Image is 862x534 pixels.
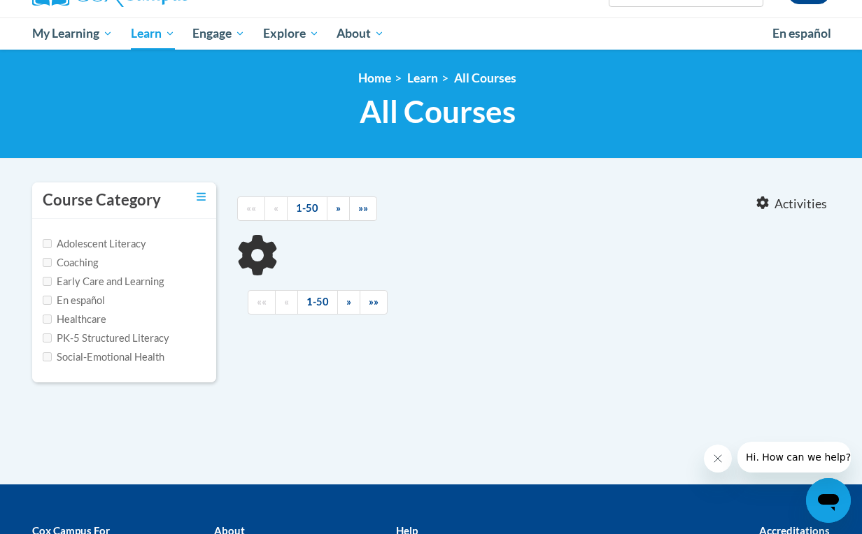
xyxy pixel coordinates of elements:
span: »» [358,202,368,214]
input: Checkbox for Options [43,333,52,342]
input: Checkbox for Options [43,296,52,305]
span: » [346,296,351,308]
div: Main menu [22,17,840,50]
span: Engage [192,25,245,42]
a: Learn [407,71,438,85]
a: Next [327,196,350,221]
a: Explore [254,17,328,50]
input: Checkbox for Options [43,258,52,267]
a: Engage [183,17,254,50]
a: En español [763,19,840,48]
a: 1-50 [297,290,338,315]
label: En español [43,293,105,308]
iframe: Button to launch messaging window [806,478,851,523]
label: Early Care and Learning [43,274,164,289]
a: Begining [248,290,276,315]
span: «« [246,202,256,214]
a: Learn [122,17,184,50]
span: My Learning [32,25,113,42]
iframe: Close message [704,445,732,472]
a: End [349,196,377,221]
label: PK-5 Structured Literacy [43,331,169,346]
span: Learn [131,25,175,42]
span: «« [257,296,267,308]
span: « [274,202,278,214]
h3: Course Category [43,189,161,211]
a: 1-50 [287,196,327,221]
span: »» [369,296,379,308]
input: Checkbox for Options [43,277,52,286]
iframe: Message from company [737,442,851,472]
input: Checkbox for Options [43,315,52,324]
span: « [284,296,289,308]
span: About [337,25,384,42]
label: Coaching [43,255,98,270]
input: Checkbox for Options [43,239,52,248]
input: Checkbox for Options [43,352,52,361]
label: Social-Emotional Health [43,349,164,365]
a: Previous [264,196,288,221]
label: Adolescent Literacy [43,236,146,252]
a: Next [337,290,360,315]
a: About [328,17,394,50]
a: Previous [275,290,298,315]
a: End [360,290,388,315]
span: » [336,202,341,214]
span: All Courses [360,93,516,130]
a: Home [358,71,391,85]
span: Activities [775,196,827,212]
a: Toggle collapse [197,189,206,205]
label: Healthcare [43,312,106,327]
a: Begining [237,196,265,221]
a: My Learning [23,17,122,50]
span: En español [772,26,831,41]
span: Explore [263,25,319,42]
a: All Courses [454,71,516,85]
